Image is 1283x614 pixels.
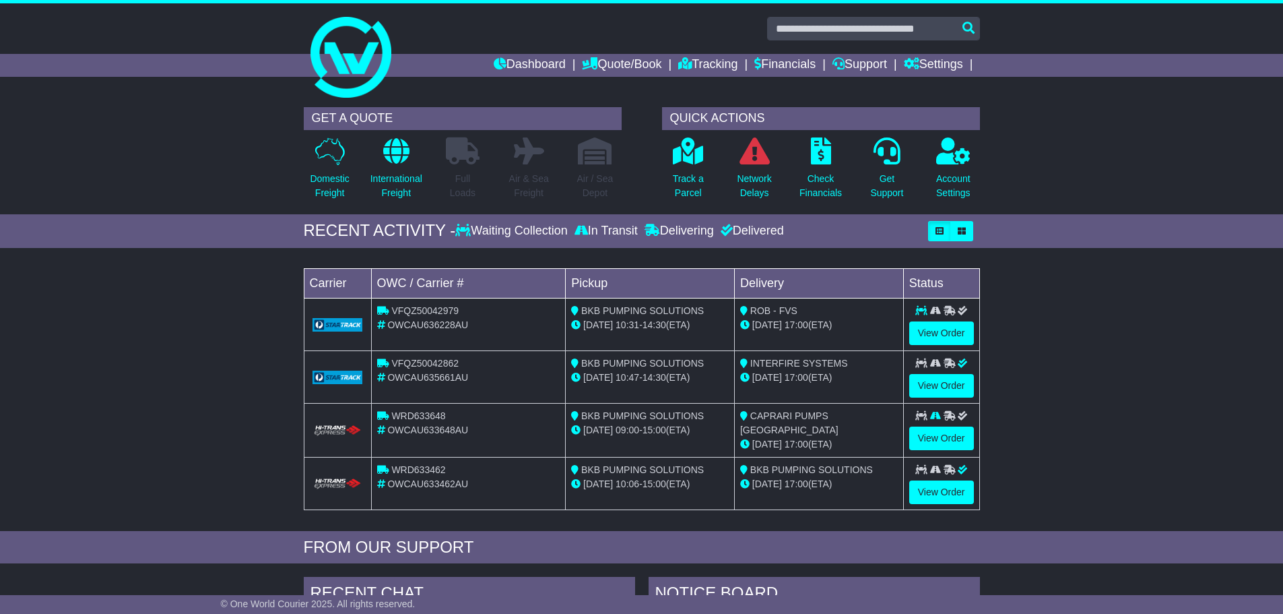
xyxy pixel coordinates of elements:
[455,224,570,239] div: Waiting Collection
[581,410,704,421] span: BKB PUMPING SOLUTIONS
[577,172,614,200] p: Air / Sea Depot
[616,425,639,435] span: 09:00
[832,54,887,77] a: Support
[446,172,480,200] p: Full Loads
[387,372,468,383] span: OWCAU635661AU
[750,358,848,369] span: INTERFIRE SYSTEMS
[752,479,782,489] span: [DATE]
[672,137,704,208] a: Track aParcel
[371,268,566,298] td: OWC / Carrier #
[309,137,350,208] a: DomesticFreight
[312,425,363,437] img: HiTrans.png
[662,107,980,130] div: QUICK ACTIONS
[904,54,963,77] a: Settings
[387,479,468,489] span: OWCAU633462AU
[304,577,635,613] div: RECENT CHAT
[740,477,898,491] div: (ETA)
[304,538,980,557] div: FROM OUR SUPPORT
[909,374,974,398] a: View Order
[509,172,549,200] p: Air & Sea Freight
[752,319,782,330] span: [DATE]
[494,54,566,77] a: Dashboard
[740,371,898,385] div: (ETA)
[903,268,979,298] td: Status
[936,172,971,200] p: Account Settings
[717,224,784,239] div: Delivered
[581,464,704,475] span: BKB PUMPING SOLUTIONS
[752,372,782,383] span: [DATE]
[673,172,704,200] p: Track a Parcel
[799,137,843,208] a: CheckFinancials
[649,577,980,613] div: NOTICE BOARD
[736,137,772,208] a: NetworkDelays
[583,479,613,489] span: [DATE]
[785,439,808,450] span: 17:00
[740,437,898,452] div: (ETA)
[571,477,729,491] div: - (ETA)
[740,318,898,332] div: (ETA)
[581,358,704,369] span: BKB PUMPING SOLUTIONS
[643,479,666,489] span: 15:00
[370,137,423,208] a: InternationalFreight
[304,268,371,298] td: Carrier
[304,107,622,130] div: GET A QUOTE
[391,464,445,475] span: WRD633462
[643,372,666,383] span: 14:30
[740,410,838,435] span: CAPRARI PUMPS [GEOGRAPHIC_DATA]
[785,479,808,489] span: 17:00
[571,318,729,332] div: - (ETA)
[312,478,363,491] img: HiTrans.png
[678,54,737,77] a: Tracking
[737,172,771,200] p: Network Delays
[221,598,416,609] span: © One World Courier 2025. All rights reserved.
[643,319,666,330] span: 14:30
[752,439,782,450] span: [DATE]
[582,54,661,77] a: Quote/Book
[870,172,903,200] p: Get Support
[935,137,971,208] a: AccountSettings
[391,358,459,369] span: VFQZ50042862
[571,371,729,385] div: - (ETA)
[310,172,349,200] p: Domestic Freight
[750,464,873,475] span: BKB PUMPING SOLUTIONS
[909,481,974,504] a: View Order
[754,54,816,77] a: Financials
[387,319,468,330] span: OWCAU636228AU
[391,410,445,421] span: WRD633648
[583,319,613,330] span: [DATE]
[643,425,666,435] span: 15:00
[869,137,904,208] a: GetSupport
[581,305,704,316] span: BKB PUMPING SOLUTIONS
[304,221,456,241] div: RECENT ACTIVITY -
[370,172,422,200] p: International Freight
[641,224,717,239] div: Delivering
[391,305,459,316] span: VFQZ50042979
[799,172,842,200] p: Check Financials
[785,372,808,383] span: 17:00
[583,425,613,435] span: [DATE]
[616,372,639,383] span: 10:47
[312,318,363,332] img: GetCarrierServiceLogo
[734,268,903,298] td: Delivery
[571,224,641,239] div: In Transit
[616,479,639,489] span: 10:06
[909,427,974,450] a: View Order
[616,319,639,330] span: 10:31
[750,305,797,316] span: ROB - FVS
[909,321,974,345] a: View Order
[312,371,363,384] img: GetCarrierServiceLogo
[785,319,808,330] span: 17:00
[583,372,613,383] span: [DATE]
[387,425,468,435] span: OWCAU633648AU
[571,423,729,437] div: - (ETA)
[566,268,735,298] td: Pickup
